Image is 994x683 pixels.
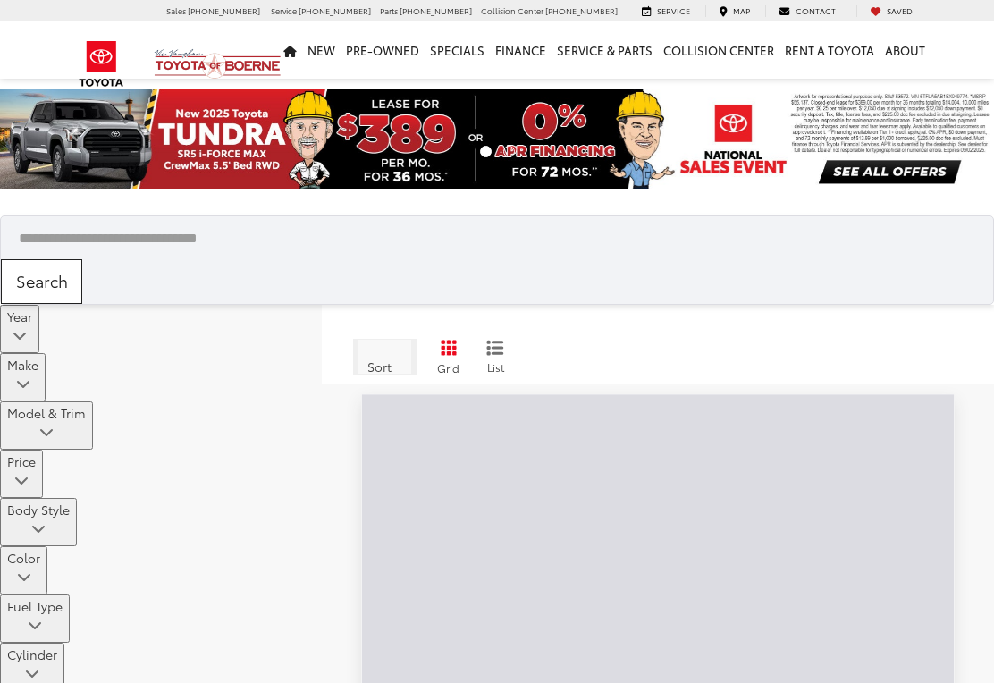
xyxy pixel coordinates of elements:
div: Fuel Type [7,597,63,615]
a: Collision Center [658,21,779,79]
span: Contact [796,4,836,16]
button: Grid View [417,339,473,375]
div: Model & Trim [7,404,86,422]
a: Service [628,5,703,17]
span: Sales [166,4,186,16]
a: New [302,21,341,79]
div: Price [7,470,36,495]
span: Saved [887,4,913,16]
div: Color [7,567,40,592]
div: Body Style [7,501,70,519]
span: Parts [380,4,398,16]
a: Service & Parts: Opens in a new tab [552,21,658,79]
span: List [486,359,504,375]
div: Year [7,308,32,325]
span: [PHONE_NUMBER] [400,4,472,16]
a: Home [278,21,302,79]
span: [PHONE_NUMBER] [188,4,260,16]
img: Toyota [68,35,135,93]
a: Pre-Owned [341,21,425,79]
div: Model & Trim [7,422,86,447]
span: Service [657,4,690,16]
a: Specials [425,21,490,79]
span: [PHONE_NUMBER] [299,4,371,16]
div: Color [7,549,40,567]
a: Rent a Toyota [779,21,880,79]
div: Fuel Type [7,615,63,640]
form: Search by Make, Model, or Keyword [17,216,993,259]
button: Select sort value [353,339,417,375]
div: Cylinder [7,645,57,663]
div: Make [7,374,38,399]
a: About [880,21,931,79]
span: Service [271,4,297,16]
a: Map [705,5,763,17]
button: Search [1,259,82,304]
div: Make [7,356,38,374]
button: List View [473,339,518,375]
span: Map [733,4,750,16]
a: My Saved Vehicles [856,5,926,17]
input: Search by Make, Model, or Keyword [17,222,993,255]
div: Body Style [7,519,70,544]
a: Finance [490,21,552,79]
span: Grid [437,360,459,375]
div: Year [7,325,32,350]
span: [PHONE_NUMBER] [545,4,618,16]
a: Contact [765,5,849,17]
div: Price [7,452,36,470]
img: Vic Vaughan Toyota of Boerne [154,48,282,80]
span: Collision Center [481,4,543,16]
span: Sort [367,358,392,375]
